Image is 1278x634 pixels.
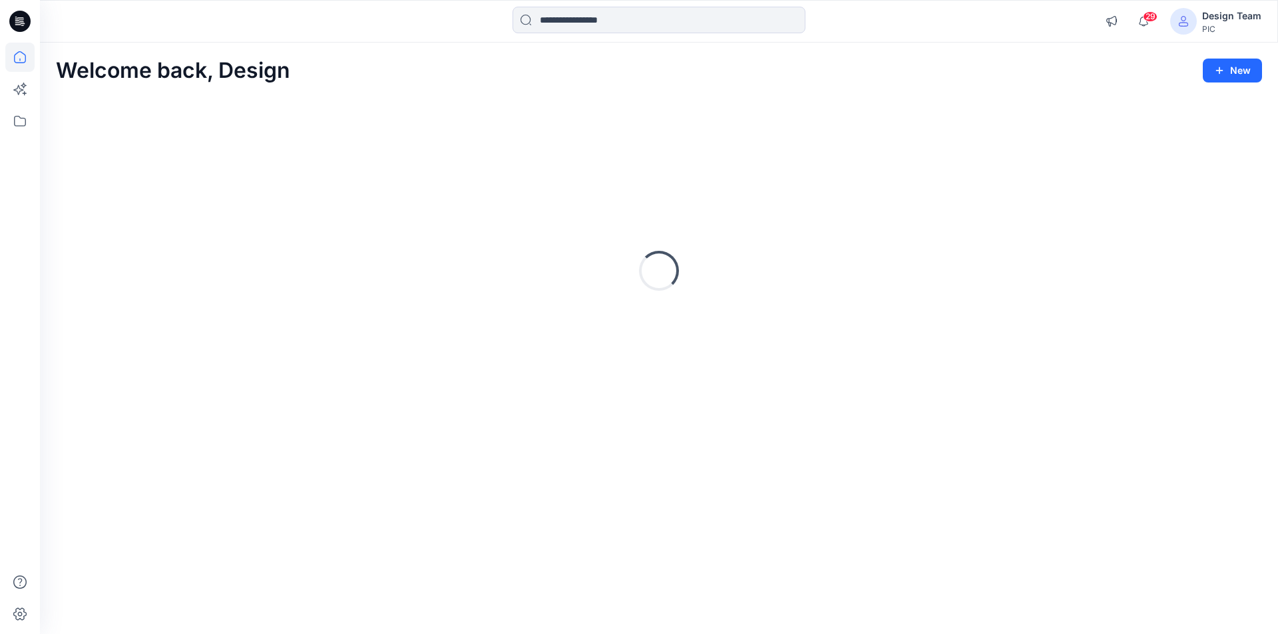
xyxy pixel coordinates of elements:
div: PIC [1202,24,1261,34]
button: New [1203,59,1262,82]
h2: Welcome back, Design [56,59,290,83]
span: 29 [1143,11,1158,22]
svg: avatar [1178,16,1189,27]
div: Design Team [1202,8,1261,24]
